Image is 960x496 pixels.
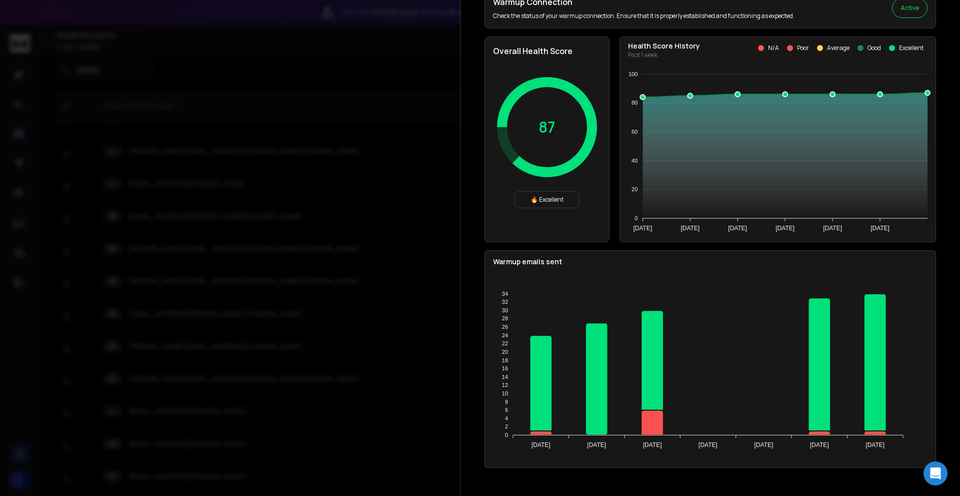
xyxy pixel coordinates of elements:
tspan: [DATE] [823,225,842,232]
tspan: [DATE] [775,225,794,232]
tspan: [DATE] [531,441,550,448]
tspan: [DATE] [698,441,717,448]
p: 87 [538,118,555,136]
tspan: [DATE] [728,225,747,232]
tspan: [DATE] [643,441,662,448]
p: Check the status of your warmup connection. Ensure that it is properly established and functionin... [493,12,794,20]
tspan: 4 [505,415,508,421]
tspan: 100 [628,71,637,77]
p: Warmup emails sent [493,257,927,267]
tspan: 22 [502,340,508,346]
p: Health Score History [628,41,700,51]
div: 🔥 Excellent [514,191,579,208]
tspan: 0 [634,215,637,221]
tspan: 2 [505,423,508,429]
div: Open Intercom Messenger [923,461,947,485]
tspan: 60 [631,129,637,135]
tspan: 18 [502,357,508,363]
tspan: [DATE] [587,441,606,448]
tspan: 24 [502,332,508,338]
tspan: 0 [505,432,508,438]
p: Past 1 week [628,51,700,59]
p: Good [867,44,881,52]
tspan: 34 [502,291,508,297]
tspan: 14 [502,374,508,380]
tspan: 20 [631,186,637,192]
tspan: [DATE] [754,441,773,448]
h2: Overall Health Score [493,45,601,57]
tspan: [DATE] [870,225,889,232]
tspan: 16 [502,365,508,371]
p: Excellent [899,44,923,52]
tspan: [DATE] [680,225,699,232]
p: N/A [768,44,779,52]
tspan: 20 [502,349,508,355]
tspan: 28 [502,315,508,321]
p: Poor [797,44,809,52]
tspan: 12 [502,382,508,388]
tspan: [DATE] [865,441,884,448]
p: Average [827,44,849,52]
tspan: 30 [502,307,508,313]
tspan: [DATE] [633,225,652,232]
tspan: 26 [502,324,508,330]
tspan: 40 [631,158,637,164]
tspan: 10 [502,390,508,396]
tspan: [DATE] [810,441,829,448]
tspan: 6 [505,407,508,413]
tspan: 8 [505,399,508,405]
tspan: 80 [631,100,637,106]
tspan: 32 [502,299,508,305]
